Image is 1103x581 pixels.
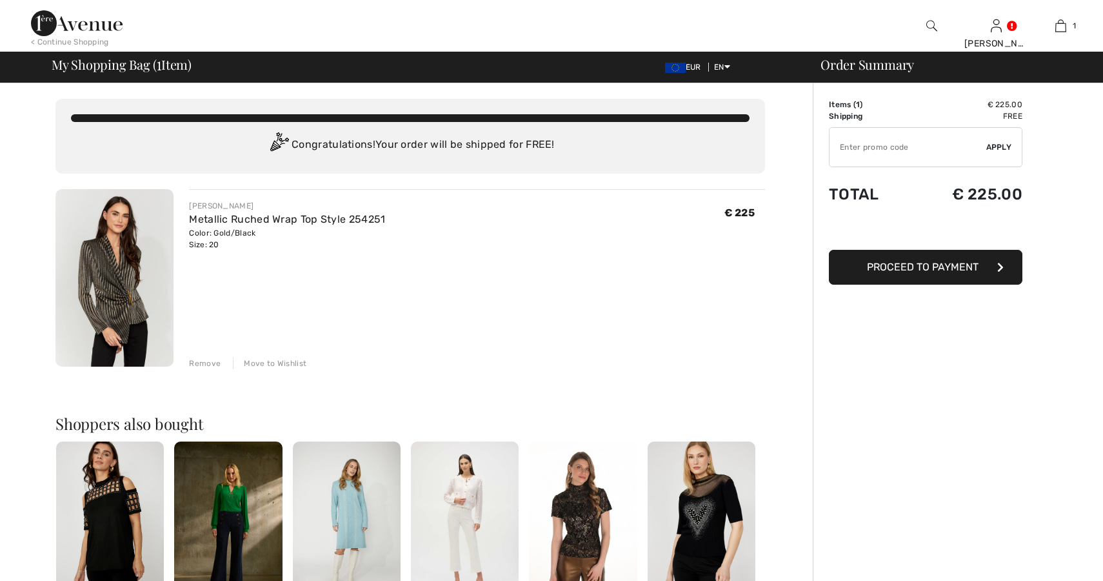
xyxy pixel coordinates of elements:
[233,358,306,369] div: Move to Wishlist
[964,37,1028,50] div: [PERSON_NAME]
[856,100,860,109] span: 1
[829,250,1022,285] button: Proceed to Payment
[1029,18,1092,34] a: 1
[665,63,686,73] img: Euro
[829,216,1022,245] iframe: PayPal
[157,55,161,72] span: 1
[31,10,123,36] img: 1ère Avenue
[909,172,1022,216] td: € 225.00
[829,172,909,216] td: Total
[665,63,706,72] span: EUR
[805,58,1095,71] div: Order Summary
[1073,20,1076,32] span: 1
[1019,542,1090,575] iframe: Opens a widget where you can chat to one of our agents
[55,189,174,367] img: Metallic Ruched Wrap Top Style 254251
[189,213,385,225] a: Metallic Ruched Wrap Top Style 254251
[266,132,292,158] img: Congratulation2.svg
[830,128,986,167] input: Promo code
[986,141,1012,153] span: Apply
[829,99,909,110] td: Items ( )
[31,36,109,48] div: < Continue Shopping
[55,416,765,431] h2: Shoppers also bought
[52,58,192,71] span: My Shopping Bag ( Item)
[926,18,937,34] img: search the website
[909,110,1022,122] td: Free
[71,132,750,158] div: Congratulations! Your order will be shipped for FREE!
[724,207,755,219] span: € 225
[714,63,730,72] span: EN
[829,110,909,122] td: Shipping
[189,227,385,250] div: Color: Gold/Black Size: 20
[991,19,1002,32] a: Sign In
[189,200,385,212] div: [PERSON_NAME]
[1055,18,1066,34] img: My Bag
[909,99,1022,110] td: € 225.00
[867,261,979,273] span: Proceed to Payment
[991,18,1002,34] img: My Info
[189,358,221,369] div: Remove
